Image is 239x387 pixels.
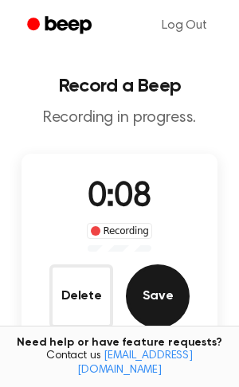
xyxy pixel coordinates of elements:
[13,108,226,128] p: Recording in progress.
[49,264,113,328] button: Delete Audio Record
[87,223,153,239] div: Recording
[10,350,229,377] span: Contact us
[77,350,193,376] a: [EMAIL_ADDRESS][DOMAIN_NAME]
[88,181,151,214] span: 0:08
[16,10,106,41] a: Beep
[146,6,223,45] a: Log Out
[13,76,226,96] h1: Record a Beep
[126,264,190,328] button: Save Audio Record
